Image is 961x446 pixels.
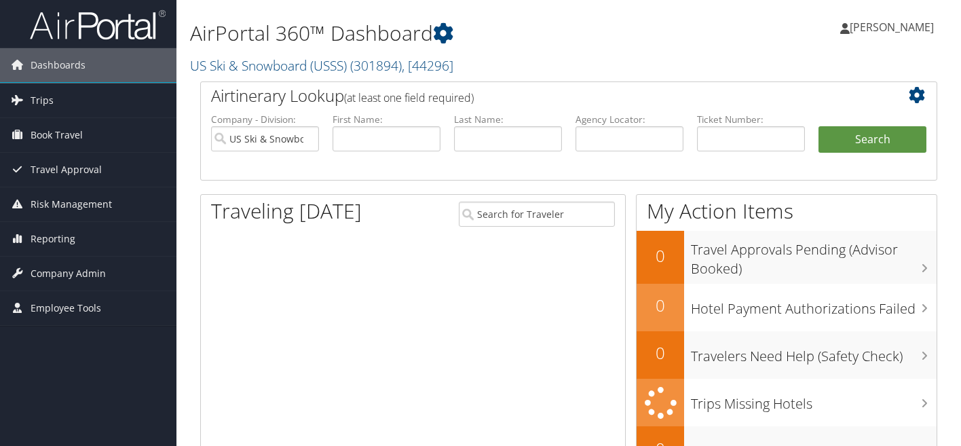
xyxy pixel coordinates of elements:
[31,48,86,82] span: Dashboards
[190,19,695,48] h1: AirPortal 360™ Dashboard
[850,20,934,35] span: [PERSON_NAME]
[637,197,937,225] h1: My Action Items
[454,113,562,126] label: Last Name:
[344,90,474,105] span: (at least one field required)
[211,84,865,107] h2: Airtinerary Lookup
[30,9,166,41] img: airportal-logo.png
[691,340,937,366] h3: Travelers Need Help (Safety Check)
[31,222,75,256] span: Reporting
[31,83,54,117] span: Trips
[697,113,805,126] label: Ticket Number:
[333,113,440,126] label: First Name:
[31,257,106,291] span: Company Admin
[637,284,937,331] a: 0Hotel Payment Authorizations Failed
[31,291,101,325] span: Employee Tools
[402,56,453,75] span: , [ 44296 ]
[637,244,684,267] h2: 0
[637,379,937,427] a: Trips Missing Hotels
[691,234,937,278] h3: Travel Approvals Pending (Advisor Booked)
[637,341,684,365] h2: 0
[637,331,937,379] a: 0Travelers Need Help (Safety Check)
[637,294,684,317] h2: 0
[576,113,683,126] label: Agency Locator:
[350,56,402,75] span: ( 301894 )
[459,202,616,227] input: Search for Traveler
[190,56,453,75] a: US Ski & Snowboard (USSS)
[840,7,947,48] a: [PERSON_NAME]
[691,388,937,413] h3: Trips Missing Hotels
[818,126,926,153] button: Search
[31,118,83,152] span: Book Travel
[691,293,937,318] h3: Hotel Payment Authorizations Failed
[31,187,112,221] span: Risk Management
[211,197,362,225] h1: Traveling [DATE]
[31,153,102,187] span: Travel Approval
[211,113,319,126] label: Company - Division:
[637,231,937,283] a: 0Travel Approvals Pending (Advisor Booked)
